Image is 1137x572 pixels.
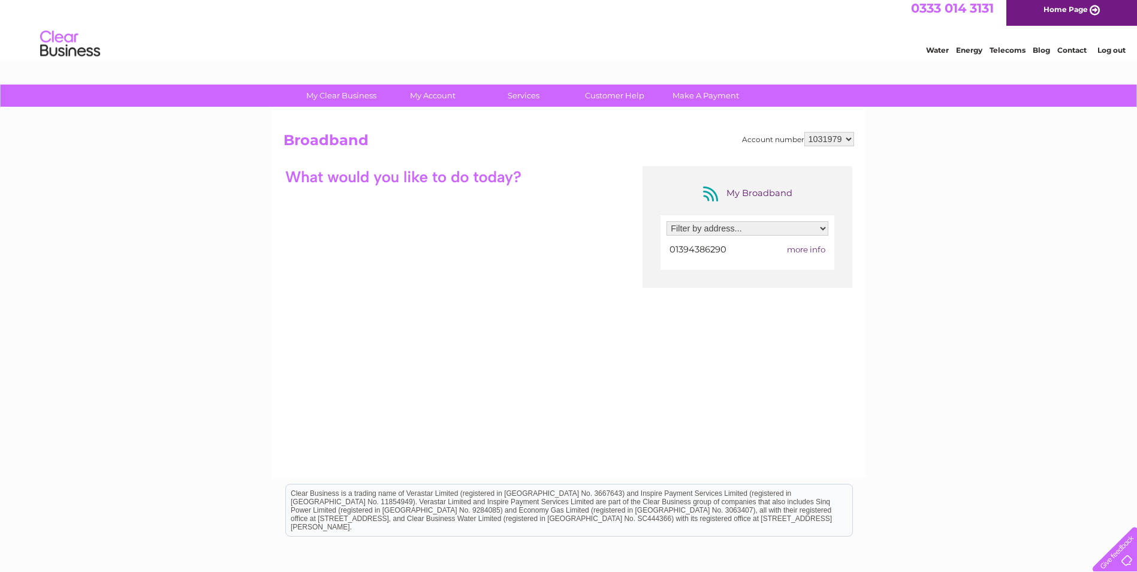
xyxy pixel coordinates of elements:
[1097,51,1126,60] a: Log out
[926,51,949,60] a: Water
[1033,51,1050,60] a: Blog
[284,132,854,155] h2: Broadband
[1057,51,1087,60] a: Contact
[383,85,482,107] a: My Account
[699,184,795,203] div: My Broadband
[292,85,391,107] a: My Clear Business
[474,85,573,107] a: Services
[990,51,1026,60] a: Telecoms
[565,85,664,107] a: Customer Help
[40,31,101,68] img: logo.png
[656,85,755,107] a: Make A Payment
[286,7,852,58] div: Clear Business is a trading name of Verastar Limited (registered in [GEOGRAPHIC_DATA] No. 3667643...
[956,51,982,60] a: Energy
[787,245,825,254] span: more info
[669,244,726,255] span: 01394386290
[911,6,994,21] a: 0333 014 3131
[742,132,854,146] div: Account number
